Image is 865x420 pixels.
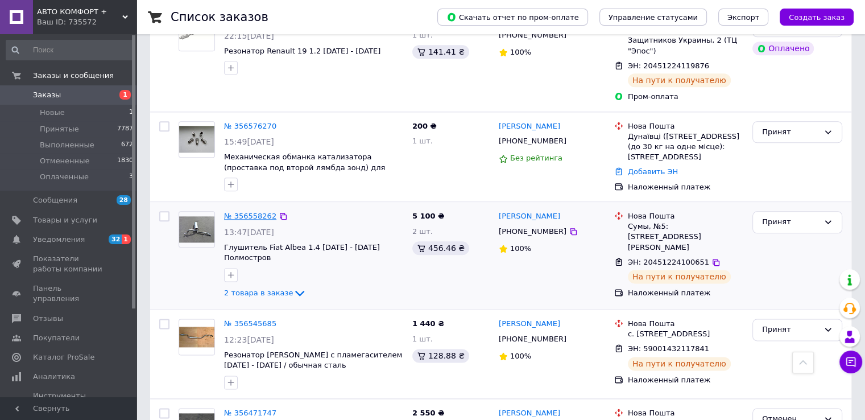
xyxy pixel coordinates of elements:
[224,122,276,130] a: № 356576270
[129,108,133,118] span: 1
[129,172,133,182] span: 3
[33,195,77,205] span: Сообщения
[224,31,274,40] span: 22:15[DATE]
[496,134,569,149] div: [PHONE_NUMBER]
[224,335,274,344] span: 12:23[DATE]
[628,288,743,298] div: Наложенный платеж
[224,137,274,146] span: 15:49[DATE]
[628,211,743,221] div: Нова Пошта
[628,182,743,192] div: Наложенный платеж
[510,48,531,56] span: 100%
[40,124,79,134] span: Принятые
[628,344,709,353] span: ЭН: 59001432117841
[628,270,731,283] div: На пути к получателю
[224,228,274,237] span: 13:47[DATE]
[628,73,731,87] div: На пути к получателю
[762,324,819,336] div: Принят
[40,140,94,150] span: Выполненные
[33,90,61,100] span: Заказы
[628,121,743,131] div: Нова Пошта
[37,7,122,17] span: АВТО КОМФОРТ +
[628,221,743,253] div: Сумы, №5: [STREET_ADDRESS][PERSON_NAME]
[40,156,89,166] span: Отмененные
[412,349,469,363] div: 128.88 ₴
[628,375,743,385] div: Наложенный платеж
[628,92,743,102] div: Пром-оплата
[33,333,80,343] span: Покупатели
[179,126,214,153] img: Фото товару
[628,319,743,329] div: Нова Пошта
[510,244,531,253] span: 100%
[33,372,75,382] span: Аналитика
[33,234,85,245] span: Уведомления
[628,131,743,163] div: Дунаївці ([STREET_ADDRESS] (до 30 кг на одне місце): [STREET_ADDRESS]
[179,216,214,243] img: Фото товару
[437,9,588,26] button: Скачать отчет по пром-оплате
[224,289,293,297] span: 2 товара в заказе
[496,224,569,239] div: [PHONE_NUMBER]
[412,335,433,343] span: 1 шт.
[628,25,743,56] div: Харьков, №24: площадь Защитников Украины, 2 (ТЦ "Эпос")
[789,13,845,22] span: Создать заказ
[762,216,819,228] div: Принят
[412,31,433,39] span: 1 шт.
[224,47,380,55] a: Резонатор Renault 19 1.2 [DATE] - [DATE]
[33,71,114,81] span: Заказы и сообщения
[33,314,63,324] span: Отзывы
[628,408,743,418] div: Нова Пошта
[33,391,105,411] span: Инструменты вебмастера и SEO
[122,234,131,244] span: 1
[628,329,743,339] div: с. [STREET_ADDRESS]
[412,122,437,130] span: 200 ₴
[412,45,469,59] div: 141.41 ₴
[224,409,276,417] a: № 356471747
[171,10,268,24] h1: Список заказов
[628,61,709,70] span: ЭН: 20451224119876
[121,140,133,150] span: 672
[33,352,94,363] span: Каталог ProSale
[839,351,862,373] button: Чат с покупателем
[446,12,579,22] span: Скачать отчет по пром-оплате
[499,319,560,330] a: [PERSON_NAME]
[33,254,105,274] span: Показатели работы компании
[412,137,433,145] span: 1 шт.
[224,351,402,370] a: Резонатор [PERSON_NAME] с пламегасителем [DATE] - [DATE] / обычная сталь
[40,172,89,182] span: Оплаченные
[224,319,276,328] a: № 356545685
[117,195,131,205] span: 28
[40,108,65,118] span: Новые
[117,156,133,166] span: 1830
[224,153,385,182] a: Механическая обманка катализатора (проставка под второй лямбда зонд) для Dacia Sandero (Дачия Сан...
[628,167,678,176] a: Добавить ЭН
[510,154,562,162] span: Без рейтинга
[179,211,215,248] a: Фото товару
[179,121,215,158] a: Фото товару
[33,283,105,304] span: Панель управления
[628,258,709,266] span: ЭН: 20451224100651
[224,212,276,220] a: № 356558262
[499,211,560,222] a: [PERSON_NAME]
[718,9,768,26] button: Экспорт
[179,327,214,347] img: Фото товару
[224,243,380,262] a: Глушитель Fiat Albea 1.4 [DATE] - [DATE] Полмостров
[628,357,731,370] div: На пути к получателю
[752,42,814,55] div: Оплачено
[117,124,133,134] span: 7787
[33,215,97,225] span: Товары и услуги
[762,126,819,138] div: Принят
[768,13,854,21] a: Создать заказ
[609,13,698,22] span: Управление статусами
[119,90,131,100] span: 1
[499,408,560,419] a: [PERSON_NAME]
[412,241,469,255] div: 456.46 ₴
[727,13,759,22] span: Экспорт
[496,28,569,43] div: [PHONE_NUMBER]
[499,121,560,132] a: [PERSON_NAME]
[412,212,444,220] span: 5 100 ₴
[224,288,307,297] a: 2 товара в заказе
[412,227,433,236] span: 2 шт.
[412,409,444,417] span: 2 550 ₴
